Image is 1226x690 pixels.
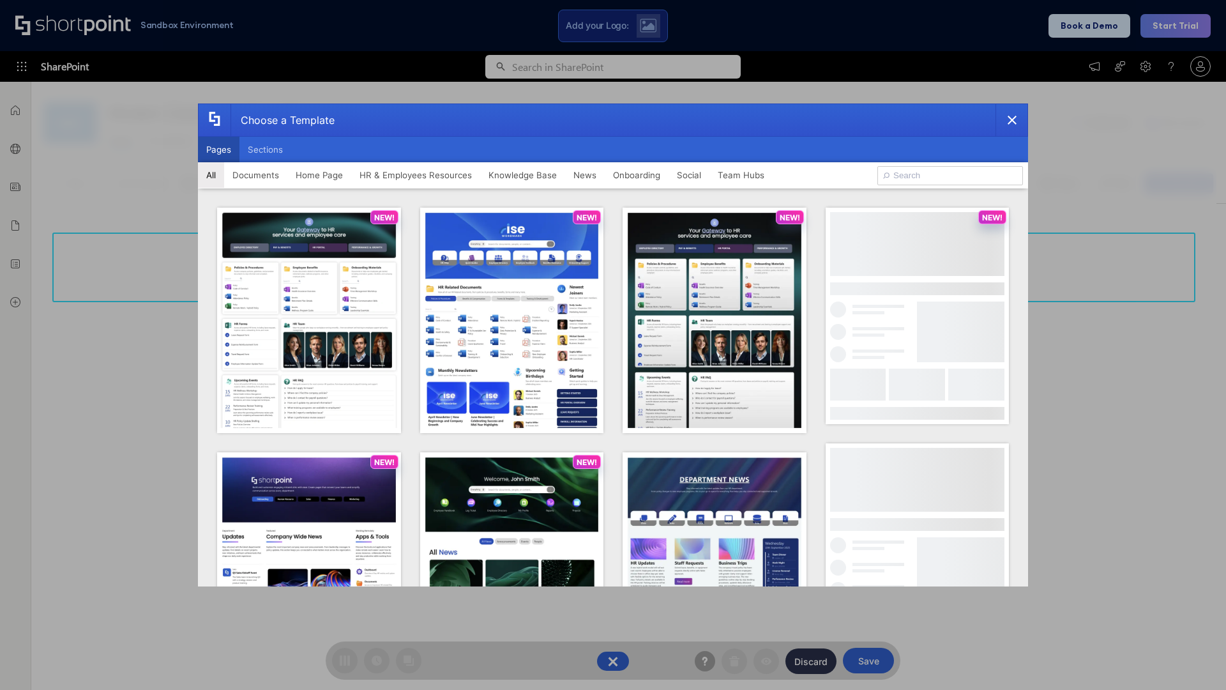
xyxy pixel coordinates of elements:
p: NEW! [374,213,395,222]
button: Pages [198,137,239,162]
button: HR & Employees Resources [351,162,480,188]
input: Search [877,166,1023,185]
button: Sections [239,137,291,162]
button: Social [669,162,709,188]
button: Documents [224,162,287,188]
button: News [565,162,605,188]
button: All [198,162,224,188]
p: NEW! [982,213,1003,222]
div: Choose a Template [231,104,335,136]
div: template selector [198,103,1028,586]
p: NEW! [577,457,597,467]
button: Team Hubs [709,162,773,188]
p: NEW! [577,213,597,222]
iframe: Chat Widget [1162,629,1226,690]
p: NEW! [374,457,395,467]
button: Home Page [287,162,351,188]
p: NEW! [780,213,800,222]
button: Knowledge Base [480,162,565,188]
button: Onboarding [605,162,669,188]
